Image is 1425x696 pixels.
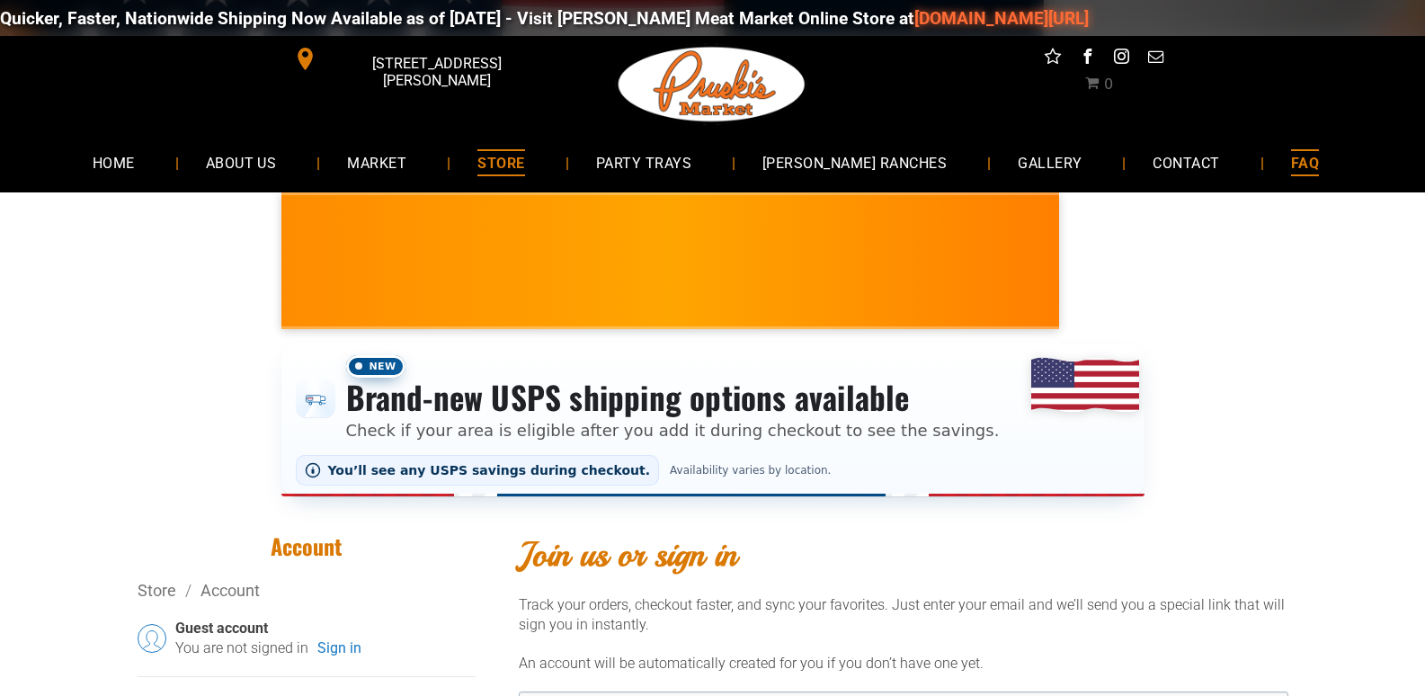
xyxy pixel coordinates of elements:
[735,138,974,186] a: [PERSON_NAME] RANCHES
[1126,138,1246,186] a: CONTACT
[138,579,476,602] div: Breadcrumbs
[519,654,1288,674] div: An account will be automatically created for you if you don’t have one yet.
[179,138,304,186] a: ABOUT US
[346,355,405,378] span: New
[281,344,1144,496] div: Shipping options announcement
[328,463,651,477] span: You’ll see any USPS savings during checkout.
[346,378,1000,417] h3: Brand-new USPS shipping options available
[175,638,308,658] div: You are not signed in
[569,138,718,186] a: PARTY TRAYS
[320,46,552,98] span: [STREET_ADDRESS][PERSON_NAME]
[450,138,551,186] a: STORE
[1291,149,1319,175] span: FAQ
[519,595,1288,636] div: Track your orders, checkout faster, and sync your favorites. Just enter your email and we’ll send...
[176,581,200,600] span: /
[519,532,1288,576] h2: Join us or sign in
[200,581,260,600] a: Account
[666,464,834,477] span: Availability varies by location.
[1264,138,1346,186] a: FAQ
[138,581,176,600] a: Store
[792,8,966,29] a: [DOMAIN_NAME][URL]
[317,638,361,658] a: Sign in
[281,45,557,73] a: [STREET_ADDRESS][PERSON_NAME]
[1144,45,1167,73] a: email
[320,138,433,186] a: MARKET
[1104,76,1113,93] span: 0
[615,36,809,133] img: Pruski-s+Market+HQ+Logo2-1920w.png
[991,138,1109,186] a: GALLERY
[346,418,1000,442] p: Check if your area is eligible after you add it during checkout to see the savings.
[1041,45,1064,73] a: Social network
[138,532,476,560] h1: Account
[66,138,162,186] a: HOME
[1075,45,1099,73] a: facebook
[890,273,1243,302] span: [PERSON_NAME] MARKET
[1109,45,1133,73] a: instagram
[175,620,476,638] div: Guest account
